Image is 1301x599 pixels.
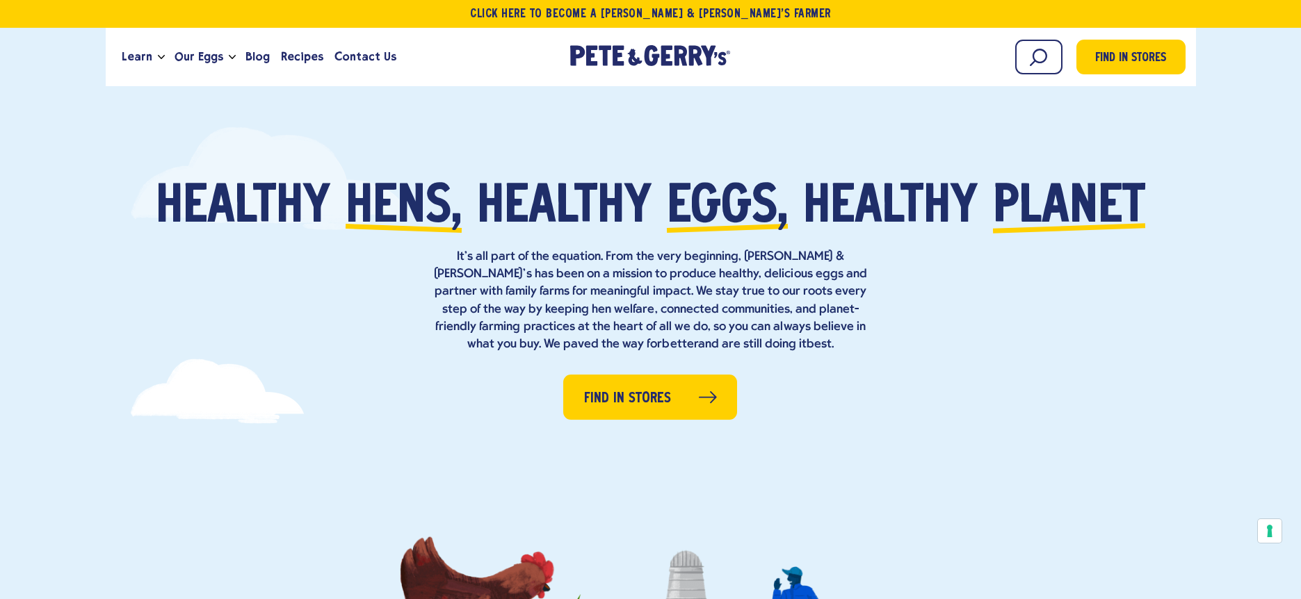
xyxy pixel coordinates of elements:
a: Learn [116,38,158,76]
button: Open the dropdown menu for Learn [158,55,165,60]
strong: better [662,338,697,351]
button: Your consent preferences for tracking technologies [1258,519,1282,543]
span: eggs, [667,182,788,234]
a: Contact Us [329,38,402,76]
span: Contact Us [334,48,396,65]
p: It’s all part of the equation. From the very beginning, [PERSON_NAME] & [PERSON_NAME]’s has been ... [428,248,873,353]
span: hens, [346,182,462,234]
span: Recipes [281,48,323,65]
span: Healthy [156,182,330,234]
button: Open the dropdown menu for Our Eggs [229,55,236,60]
a: Find in Stores [1076,40,1186,74]
strong: best [807,338,832,351]
span: Find in Stores [1095,49,1166,68]
a: Blog [240,38,275,76]
a: Our Eggs [169,38,229,76]
span: Learn [122,48,152,65]
span: planet [993,182,1145,234]
span: Find in Stores [584,388,671,409]
span: healthy [803,182,978,234]
input: Search [1015,40,1062,74]
span: Our Eggs [175,48,223,65]
span: healthy [477,182,652,234]
span: Blog [245,48,270,65]
a: Find in Stores [563,375,737,420]
a: Recipes [275,38,329,76]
